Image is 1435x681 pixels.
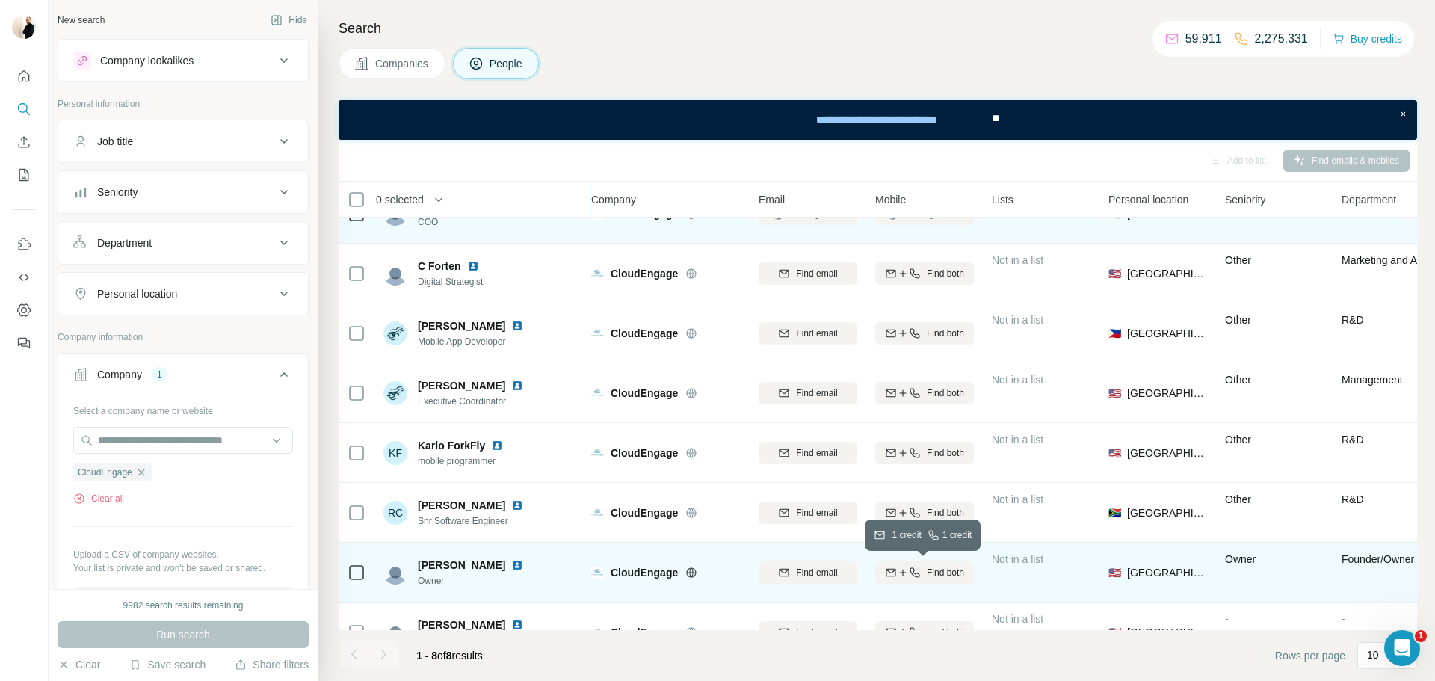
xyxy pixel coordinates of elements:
p: 2,275,331 [1255,30,1308,48]
span: Find both [927,566,964,579]
img: Avatar [383,620,407,644]
span: Find both [927,446,964,460]
button: Seniority [58,174,308,210]
button: Company lookalikes [58,43,308,78]
button: Find both [875,621,974,644]
img: Avatar [383,561,407,585]
button: Feedback [12,330,36,357]
button: Find both [875,322,974,345]
span: [GEOGRAPHIC_DATA] [1127,266,1207,281]
span: CloudEngage [611,505,678,520]
span: Executive Coordinator [418,395,529,408]
iframe: Banner [339,100,1417,140]
button: Find email [759,322,857,345]
button: Find both [875,382,974,404]
span: Lists [992,192,1013,207]
button: Clear [58,657,100,672]
button: Find email [759,502,857,524]
span: Management [1342,374,1403,386]
button: Department [58,225,308,261]
img: Logo of CloudEngage [591,327,603,339]
span: [PERSON_NAME] [418,498,505,513]
span: Other [1225,254,1251,266]
span: [GEOGRAPHIC_DATA] [1127,386,1207,401]
span: Owner [418,574,529,588]
span: Email [759,192,785,207]
div: 1 [151,368,168,381]
span: Other [1225,374,1251,386]
span: [GEOGRAPHIC_DATA] [1127,505,1207,520]
span: R&D [1342,434,1364,446]
div: Job title [97,134,133,149]
button: Find both [875,442,974,464]
div: Personal location [97,286,177,301]
span: Not in a list [992,613,1043,625]
span: Rows per page [1275,648,1345,663]
button: Save search [129,657,206,672]
span: [PERSON_NAME] [418,378,505,393]
img: Avatar [12,15,36,39]
span: R&D [1342,314,1364,326]
img: Logo of CloudEngage [591,447,603,459]
span: 🇺🇸 [1108,565,1121,580]
span: COO [418,215,529,229]
span: Not in a list [992,493,1043,505]
button: Upload a list of companies [73,587,293,614]
button: Use Surfe on LinkedIn [12,231,36,258]
p: Company information [58,330,309,344]
button: Find both [875,561,974,584]
span: CloudEngage [611,565,678,580]
span: Find email [796,386,837,400]
span: Other [1225,434,1251,446]
button: Find email [759,442,857,464]
span: Snr Software Engineer [418,514,529,528]
span: Karlo ForkFly [418,438,485,453]
span: 🇺🇸 [1108,446,1121,460]
img: LinkedIn logo [491,440,503,452]
div: Company lookalikes [100,53,194,68]
div: Select a company name or website [73,398,293,418]
img: Logo of CloudEngage [591,387,603,399]
span: Mobile App Developer [418,335,529,348]
span: [GEOGRAPHIC_DATA] [1127,326,1207,341]
span: [PERSON_NAME] [418,617,505,632]
span: 1 [1415,630,1427,642]
span: Find email [796,327,837,340]
span: CloudEngage [611,625,678,640]
span: CloudEngage [611,446,678,460]
span: Companies [375,56,430,71]
p: 10 [1367,647,1379,662]
img: Avatar [383,321,407,345]
span: Company [591,192,636,207]
span: Other [1225,314,1251,326]
img: Logo of CloudEngage [591,626,603,638]
img: LinkedIn logo [511,380,523,392]
button: Find both [875,502,974,524]
span: 1 - 8 [416,650,437,662]
img: LinkedIn logo [511,320,523,332]
span: Find email [796,267,837,280]
span: Find both [927,506,964,520]
span: - [1342,613,1345,625]
span: Department [1342,192,1396,207]
button: Clear all [73,492,124,505]
span: Not in a list [992,553,1043,565]
h4: Search [339,18,1417,39]
div: Company [97,367,142,382]
span: 🇿🇦 [1108,505,1121,520]
span: - [1225,613,1229,625]
div: New search [58,13,105,27]
span: Other [1225,493,1251,505]
button: Find email [759,621,857,644]
button: Job title [58,123,308,159]
img: Avatar [383,381,407,405]
span: [PERSON_NAME] [418,318,505,333]
span: Owner [1225,553,1256,565]
span: Find email [796,446,837,460]
span: [GEOGRAPHIC_DATA] [1127,565,1207,580]
button: Quick start [12,63,36,90]
span: Digital Strategist [418,275,485,289]
span: Find email [796,566,837,579]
